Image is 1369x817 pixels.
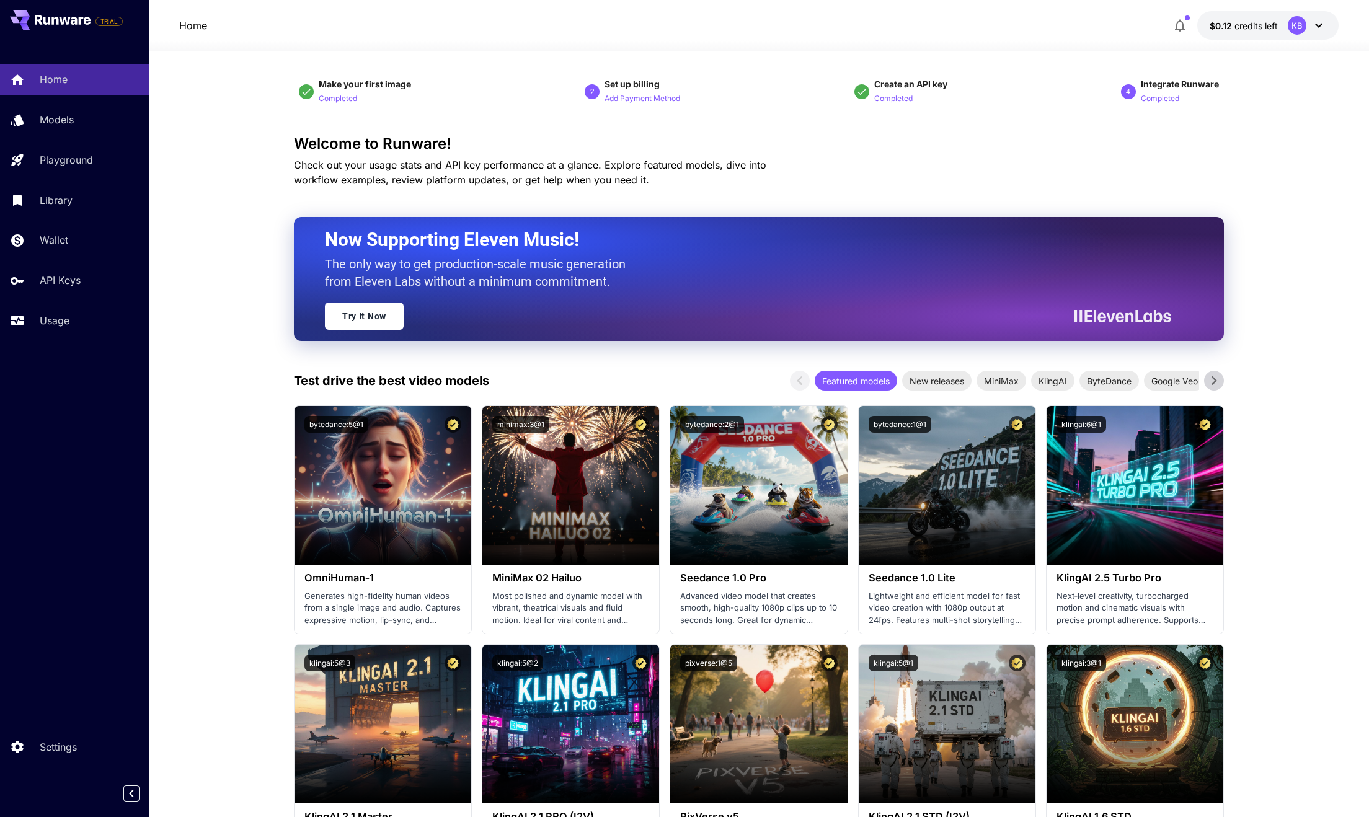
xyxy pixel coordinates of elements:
[482,645,659,803] img: alt
[874,79,947,89] span: Create an API key
[859,645,1035,803] img: alt
[670,406,847,565] img: alt
[1047,406,1223,565] img: alt
[869,416,931,433] button: bytedance:1@1
[179,18,207,33] a: Home
[40,112,74,127] p: Models
[1057,655,1106,671] button: klingai:3@1
[1031,374,1074,387] span: KlingAI
[492,416,549,433] button: minimax:3@1
[1009,416,1026,433] button: Certified Model – Vetted for best performance and includes a commercial license.
[1144,371,1205,391] div: Google Veo
[304,655,355,671] button: klingai:5@3
[1057,572,1213,584] h3: KlingAI 2.5 Turbo Pro
[1144,374,1205,387] span: Google Veo
[1197,655,1213,671] button: Certified Model – Vetted for best performance and includes a commercial license.
[670,645,847,803] img: alt
[632,655,649,671] button: Certified Model – Vetted for best performance and includes a commercial license.
[815,374,897,387] span: Featured models
[1197,11,1339,40] button: $0.12495KB
[445,416,461,433] button: Certified Model – Vetted for best performance and includes a commercial license.
[40,152,93,167] p: Playground
[605,79,660,89] span: Set up billing
[294,371,489,390] p: Test drive the best video models
[40,232,68,247] p: Wallet
[40,72,68,87] p: Home
[1079,374,1139,387] span: ByteDance
[95,14,123,29] span: Add your payment card to enable full platform functionality.
[869,590,1026,627] p: Lightweight and efficient model for fast video creation with 1080p output at 24fps. Features mult...
[295,645,471,803] img: alt
[325,255,635,290] p: The only way to get production-scale music generation from Eleven Labs without a minimum commitment.
[40,313,69,328] p: Usage
[1141,93,1179,105] p: Completed
[680,590,837,627] p: Advanced video model that creates smooth, high-quality 1080p clips up to 10 seconds long. Great f...
[874,91,913,105] button: Completed
[859,406,1035,565] img: alt
[680,416,744,433] button: bytedance:2@1
[821,416,838,433] button: Certified Model – Vetted for best performance and includes a commercial license.
[605,91,680,105] button: Add Payment Method
[1141,79,1219,89] span: Integrate Runware
[304,416,368,433] button: bytedance:5@1
[815,371,897,391] div: Featured models
[294,159,766,186] span: Check out your usage stats and API key performance at a glance. Explore featured models, dive int...
[319,93,357,105] p: Completed
[1079,371,1139,391] div: ByteDance
[1009,655,1026,671] button: Certified Model – Vetted for best performance and includes a commercial license.
[304,572,461,584] h3: OmniHuman‑1
[977,371,1026,391] div: MiniMax
[304,590,461,627] p: Generates high-fidelity human videos from a single image and audio. Captures expressive motion, l...
[482,406,659,565] img: alt
[1288,16,1306,35] div: KB
[1047,645,1223,803] img: alt
[1031,371,1074,391] div: KlingAI
[325,228,1162,252] h2: Now Supporting Eleven Music!
[123,785,140,802] button: Collapse sidebar
[325,303,404,330] a: Try It Now
[1057,416,1106,433] button: klingai:6@1
[874,93,913,105] p: Completed
[492,590,649,627] p: Most polished and dynamic model with vibrant, theatrical visuals and fluid motion. Ideal for vira...
[179,18,207,33] nav: breadcrumb
[605,93,680,105] p: Add Payment Method
[869,572,1026,584] h3: Seedance 1.0 Lite
[96,17,122,26] span: TRIAL
[902,371,972,391] div: New releases
[1141,91,1179,105] button: Completed
[492,572,649,584] h3: MiniMax 02 Hailuo
[680,572,837,584] h3: Seedance 1.0 Pro
[1210,20,1234,31] span: $0.12
[40,193,73,208] p: Library
[319,91,357,105] button: Completed
[295,406,471,565] img: alt
[133,782,149,805] div: Collapse sidebar
[869,655,918,671] button: klingai:5@1
[492,655,543,671] button: klingai:5@2
[1126,86,1130,97] p: 4
[632,416,649,433] button: Certified Model – Vetted for best performance and includes a commercial license.
[319,79,411,89] span: Make your first image
[902,374,972,387] span: New releases
[821,655,838,671] button: Certified Model – Vetted for best performance and includes a commercial license.
[1197,416,1213,433] button: Certified Model – Vetted for best performance and includes a commercial license.
[590,86,595,97] p: 2
[294,135,1224,152] h3: Welcome to Runware!
[977,374,1026,387] span: MiniMax
[1234,20,1278,31] span: credits left
[1210,19,1278,32] div: $0.12495
[680,655,737,671] button: pixverse:1@5
[40,273,81,288] p: API Keys
[1057,590,1213,627] p: Next‑level creativity, turbocharged motion and cinematic visuals with precise prompt adherence. S...
[445,655,461,671] button: Certified Model – Vetted for best performance and includes a commercial license.
[40,740,77,754] p: Settings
